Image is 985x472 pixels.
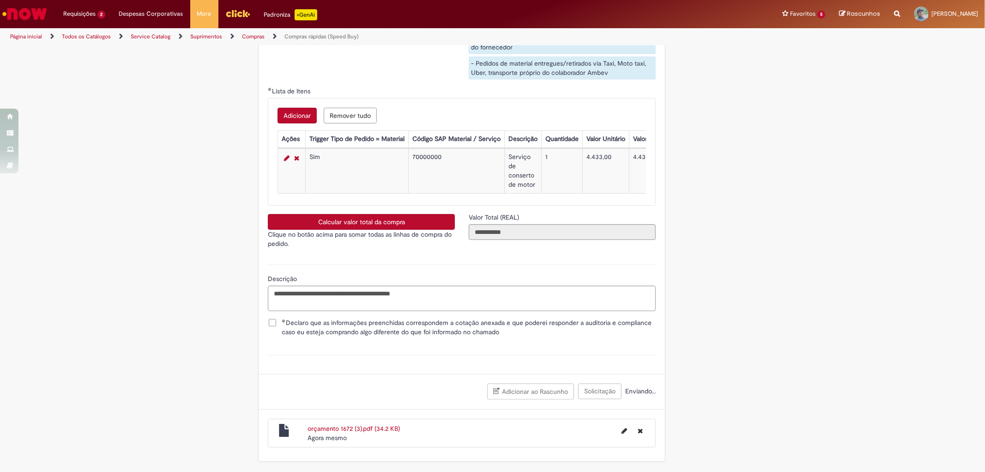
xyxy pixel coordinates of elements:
[292,153,302,164] a: Remover linha 1
[278,131,306,148] th: Ações
[278,108,317,123] button: Add a row for Lista de Itens
[190,33,222,40] a: Suprimentos
[469,56,656,80] div: - Pedidos de material entregues/retirados via Taxi, Moto taxi, Uber, transporte próprio do colabo...
[62,33,111,40] a: Todos os Catálogos
[505,149,542,194] td: Serviço de conserto de motor
[242,33,265,40] a: Compras
[1,5,48,23] img: ServiceNow
[264,9,317,20] div: Padroniza
[63,9,96,18] span: Requisições
[119,9,183,18] span: Despesas Corporativas
[469,213,521,221] span: Somente leitura - Valor Total (REAL)
[131,33,170,40] a: Service Catalog
[225,6,250,20] img: click_logo_yellow_360x200.png
[469,213,521,222] label: Somente leitura - Valor Total (REAL)
[308,434,347,442] span: Agora mesmo
[623,387,656,395] span: Enviando...
[306,131,409,148] th: Trigger Tipo de Pedido = Material
[284,33,359,40] a: Compras rápidas (Speed Buy)
[306,149,409,194] td: Sim
[505,131,542,148] th: Descrição
[931,10,978,18] span: [PERSON_NAME]
[272,87,312,95] span: Lista de Itens
[10,33,42,40] a: Página inicial
[268,230,455,248] p: Clique no botão acima para somar todas as linhas de compra do pedido.
[282,153,292,164] a: Editar Linha 1
[629,149,689,194] td: 4.433,00
[632,424,648,439] button: Excluir orçamento 1672 (3).pdf
[616,424,633,439] button: Editar nome de arquivo orçamento 1672 (3).pdf
[268,87,272,91] span: Obrigatório Preenchido
[542,131,583,148] th: Quantidade
[583,149,629,194] td: 4.433,00
[282,319,286,323] span: Obrigatório Preenchido
[409,131,505,148] th: Código SAP Material / Serviço
[324,108,377,123] button: Remove all rows for Lista de Itens
[7,28,650,45] ul: Trilhas de página
[197,9,212,18] span: More
[97,11,105,18] span: 2
[308,424,400,433] a: orçamento 1672 (3).pdf (34.2 KB)
[583,131,629,148] th: Valor Unitário
[469,224,656,240] input: Valor Total (REAL)
[790,9,816,18] span: Favoritos
[308,434,347,442] time: 27/08/2025 13:37:06
[542,149,583,194] td: 1
[268,275,299,283] span: Descrição
[629,131,689,148] th: Valor Total Moeda
[268,286,656,311] textarea: Descrição
[409,149,505,194] td: 70000000
[295,9,317,20] p: +GenAi
[817,11,825,18] span: 5
[839,10,880,18] a: Rascunhos
[282,318,656,337] span: Declaro que as informações preenchidas correspondem a cotação anexada e que poderei responder a a...
[847,9,880,18] span: Rascunhos
[268,214,455,230] button: Calcular valor total da compra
